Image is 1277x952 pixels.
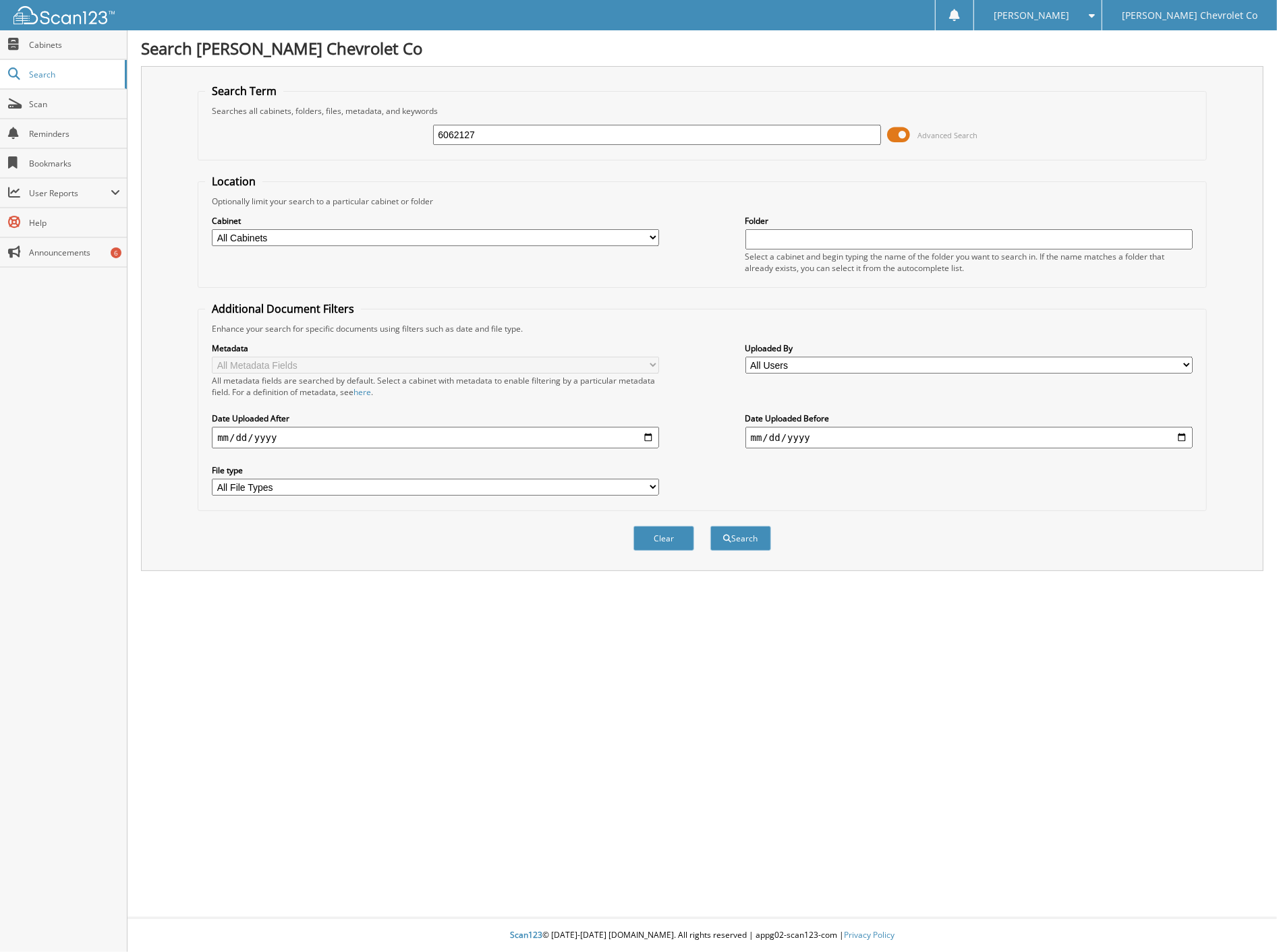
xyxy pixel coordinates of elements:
a: here [353,386,371,398]
button: Search [710,526,771,551]
span: Cabinets [29,39,120,51]
a: Privacy Policy [844,929,895,941]
span: Announcements [29,247,120,258]
button: Clear [633,526,694,551]
div: Select a cabinet and begin typing the name of the folder you want to search in. If the name match... [745,251,1193,274]
div: 6 [111,247,121,258]
span: [PERSON_NAME] [994,11,1069,20]
legend: Search Term [205,84,283,98]
div: All metadata fields are searched by default. Select a cabinet with metadata to enable filtering b... [212,375,659,398]
label: Date Uploaded After [212,413,659,424]
span: Scan123 [510,929,542,941]
h1: Search [PERSON_NAME] Chevrolet Co [141,37,1264,59]
label: Folder [745,215,1193,227]
span: [PERSON_NAME] Chevrolet Co [1122,11,1257,20]
span: Search [29,69,118,80]
span: Help [29,217,120,229]
label: Date Uploaded Before [745,413,1193,424]
label: Cabinet [212,215,659,227]
div: Optionally limit your search to a particular cabinet or folder [205,196,1199,207]
input: end [745,427,1193,448]
span: Advanced Search [918,130,978,140]
label: Metadata [212,343,659,354]
div: © [DATE]-[DATE] [DOMAIN_NAME]. All rights reserved | appg02-scan123-com | [127,919,1277,952]
label: File type [212,465,659,476]
div: Searches all cabinets, folders, files, metadata, and keywords [205,105,1199,117]
img: scan123-logo-white.svg [13,6,115,24]
input: start [212,427,659,448]
legend: Additional Document Filters [205,301,361,316]
span: Scan [29,98,120,110]
span: User Reports [29,187,111,199]
span: Bookmarks [29,158,120,169]
label: Uploaded By [745,343,1193,354]
legend: Location [205,174,262,189]
div: Enhance your search for specific documents using filters such as date and file type. [205,323,1199,334]
span: Reminders [29,128,120,140]
iframe: Chat Widget [1210,887,1277,952]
